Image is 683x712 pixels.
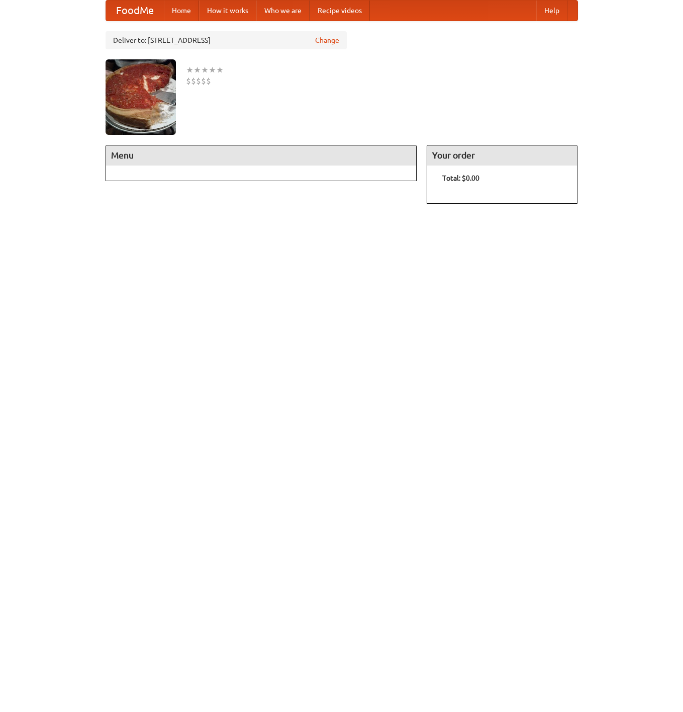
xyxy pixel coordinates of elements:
li: ★ [201,64,209,75]
li: ★ [193,64,201,75]
li: $ [206,75,211,87]
a: Home [164,1,199,21]
li: $ [201,75,206,87]
a: FoodMe [106,1,164,21]
div: Deliver to: [STREET_ADDRESS] [106,31,347,49]
li: $ [191,75,196,87]
a: Help [536,1,567,21]
a: Who we are [256,1,310,21]
li: $ [186,75,191,87]
li: $ [196,75,201,87]
li: ★ [209,64,216,75]
li: ★ [216,64,224,75]
a: Recipe videos [310,1,370,21]
a: How it works [199,1,256,21]
a: Change [315,35,339,45]
b: Total: $0.00 [442,174,479,182]
img: angular.jpg [106,59,176,135]
h4: Menu [106,145,417,166]
h4: Your order [427,145,577,166]
li: ★ [186,64,193,75]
